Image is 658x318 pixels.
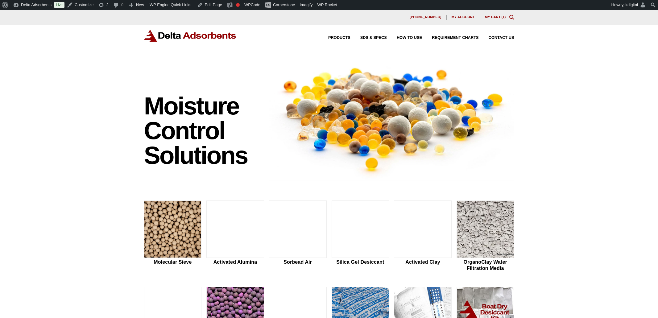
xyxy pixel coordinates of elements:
[489,36,514,40] span: Contact Us
[503,15,504,19] span: 1
[387,36,422,40] a: How to Use
[269,259,327,265] h2: Sorbead Air
[405,15,447,20] a: [PHONE_NUMBER]
[144,259,202,265] h2: Molecular Sieve
[457,259,514,271] h2: OrganoClay Water Filtration Media
[269,56,514,181] img: Image
[332,200,389,272] a: Silica Gel Desiccant
[318,36,350,40] a: Products
[452,15,475,19] span: My account
[332,259,389,265] h2: Silica Gel Desiccant
[410,15,441,19] span: [PHONE_NUMBER]
[447,15,480,20] a: My account
[144,200,202,272] a: Molecular Sieve
[206,200,264,272] a: Activated Alumina
[422,36,478,40] a: Requirement Charts
[350,36,387,40] a: SDS & SPECS
[144,30,237,42] img: Delta Adsorbents
[397,36,422,40] span: How to Use
[269,200,327,272] a: Sorbead Air
[144,94,263,168] h1: Moisture Control Solutions
[394,200,452,272] a: Activated Clay
[328,36,350,40] span: Products
[394,259,452,265] h2: Activated Clay
[479,36,514,40] a: Contact Us
[509,15,514,20] div: Toggle Modal Content
[485,15,506,19] a: My Cart (1)
[236,3,240,7] div: Focus keyphrase not set
[206,259,264,265] h2: Activated Alumina
[360,36,387,40] span: SDS & SPECS
[624,2,638,7] span: tkdigital
[54,2,64,8] a: Live
[432,36,478,40] span: Requirement Charts
[457,200,514,272] a: OrganoClay Water Filtration Media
